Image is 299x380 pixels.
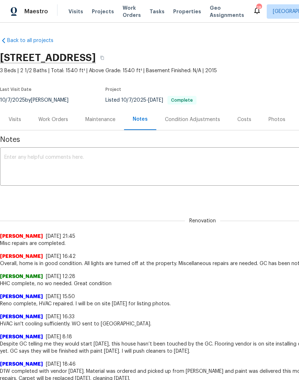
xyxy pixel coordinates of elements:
span: Maestro [24,8,48,15]
span: 10/7/2025 [121,98,146,103]
span: Renovation [185,217,220,224]
span: [DATE] 18:46 [46,362,76,367]
span: Visits [68,8,83,15]
span: Tasks [149,9,165,14]
span: [DATE] 16:42 [46,254,76,259]
button: Copy Address [96,51,109,64]
span: [DATE] 16:33 [46,314,75,319]
span: [DATE] 21:45 [46,234,75,239]
span: Geo Assignments [210,4,244,19]
span: Complete [168,98,196,102]
span: [DATE] [148,98,163,103]
span: Properties [173,8,201,15]
span: Work Orders [123,4,141,19]
span: - [121,98,163,103]
span: [DATE] 12:28 [46,274,75,279]
div: Notes [133,116,148,123]
div: Costs [237,116,251,123]
span: [DATE] 15:50 [46,294,75,299]
div: 18 [256,4,261,11]
span: Listed [105,98,196,103]
span: Projects [92,8,114,15]
div: Condition Adjustments [165,116,220,123]
span: Project [105,87,121,92]
span: [DATE] 8:18 [46,334,72,339]
div: Work Orders [38,116,68,123]
div: Maintenance [85,116,115,123]
div: Visits [9,116,21,123]
div: Photos [269,116,285,123]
